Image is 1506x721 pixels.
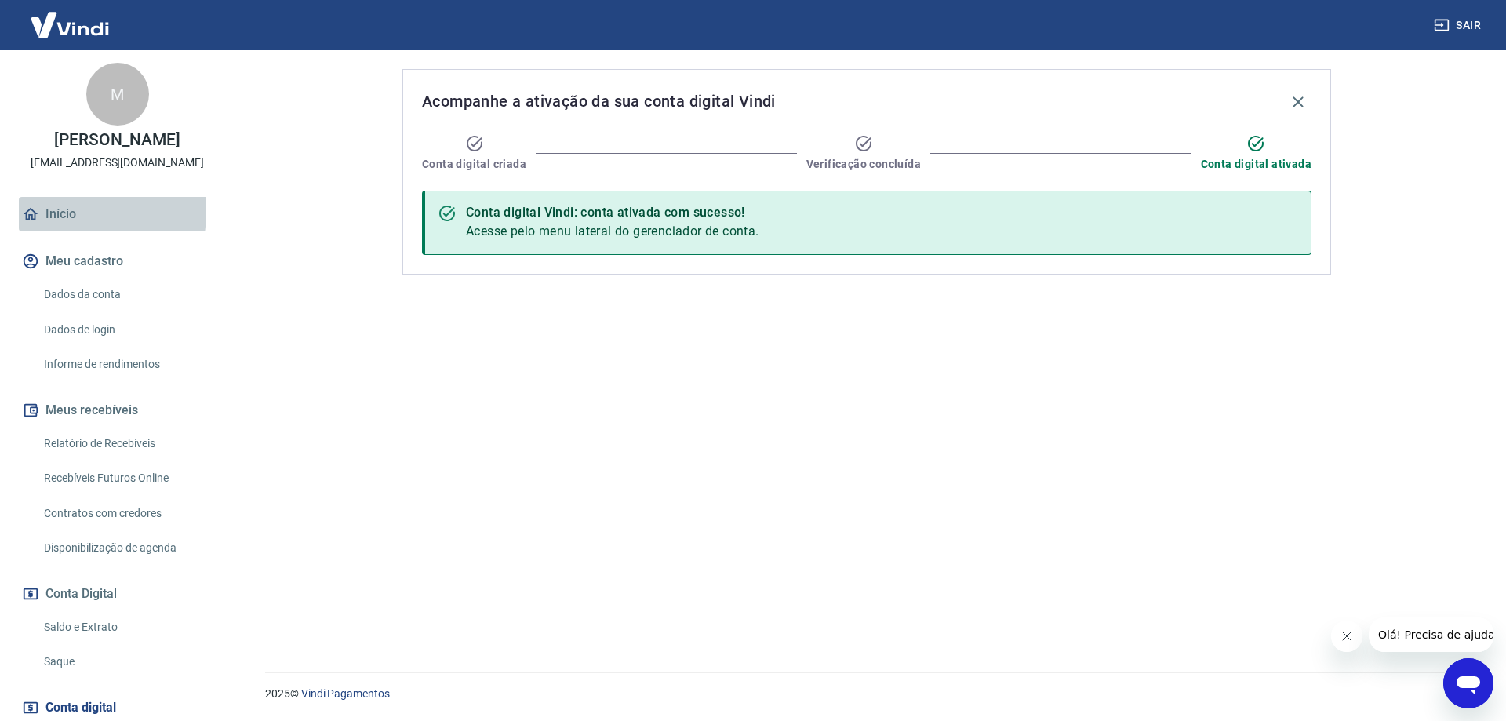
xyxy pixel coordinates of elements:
p: [EMAIL_ADDRESS][DOMAIN_NAME] [31,155,204,171]
button: Meus recebíveis [19,393,216,428]
iframe: Botão para abrir a janela de mensagens [1443,658,1493,708]
span: Conta digital criada [422,156,526,172]
div: M [86,63,149,126]
button: Meu cadastro [19,244,216,279]
a: Saldo e Extrato [38,611,216,643]
a: Dados da conta [38,279,216,311]
a: Contratos com credores [38,497,216,530]
a: Relatório de Recebíveis [38,428,216,460]
button: Sair [1431,11,1487,40]
a: Vindi Pagamentos [301,687,390,700]
iframe: Fechar mensagem [1331,621,1362,652]
a: Início [19,197,216,231]
p: 2025 © [265,686,1468,702]
span: Conta digital ativada [1201,156,1311,172]
img: Vindi [19,1,121,49]
span: Verificação concluída [806,156,921,172]
a: Informe de rendimentos [38,348,216,381]
a: Recebíveis Futuros Online [38,462,216,494]
div: Conta digital Vindi: conta ativada com sucesso! [466,203,759,222]
a: Disponibilização de agenda [38,532,216,564]
span: Conta digital [45,697,116,719]
p: [PERSON_NAME] [54,132,180,148]
a: Saque [38,646,216,678]
button: Conta Digital [19,577,216,611]
span: Acesse pelo menu lateral do gerenciador de conta. [466,224,759,239]
span: Acompanhe a ativação da sua conta digital Vindi [422,89,776,114]
iframe: Mensagem da empresa [1369,617,1493,652]
span: Olá! Precisa de ajuda? [9,11,132,24]
a: Dados de login [38,314,216,346]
